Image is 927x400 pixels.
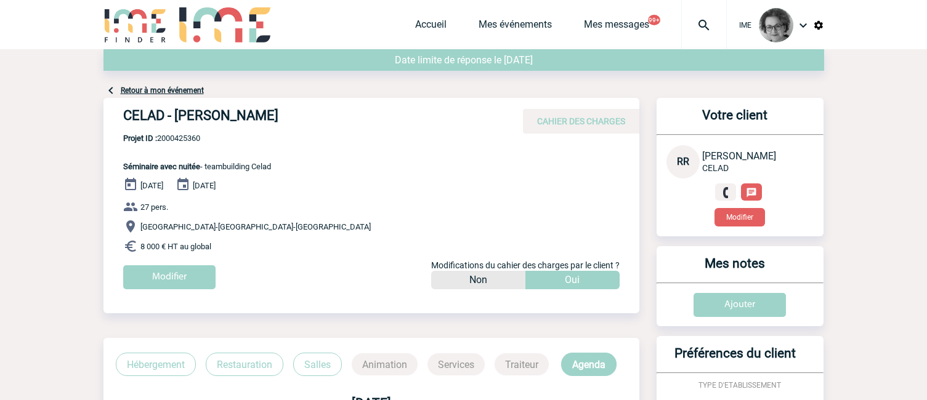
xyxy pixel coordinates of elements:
[694,293,786,317] input: Ajouter
[714,208,765,226] button: Modifier
[427,353,485,375] p: Services
[698,381,781,390] span: TYPE D'ETABLISSEMENT
[561,353,617,376] p: Agenda
[739,21,751,30] span: IME
[584,18,649,36] a: Mes messages
[495,353,549,375] p: Traiteur
[746,187,757,198] img: chat-24-px-w.png
[702,163,729,173] span: CELAD
[123,265,216,289] input: Modifier
[121,86,204,95] a: Retour à mon événement
[415,18,447,36] a: Accueil
[140,202,168,212] span: 27 pers.
[395,54,533,66] span: Date limite de réponse le [DATE]
[123,134,271,143] span: 2000425360
[293,353,342,376] p: Salles
[103,7,168,42] img: IME-Finder
[431,260,620,270] span: Modifications du cahier des charges par le client ?
[469,271,487,289] p: Non
[140,242,211,251] span: 8 000 € HT au global
[662,346,809,372] h3: Préférences du client
[352,353,418,375] p: Animation
[720,187,731,198] img: fixe.png
[193,181,216,190] span: [DATE]
[206,353,283,376] p: Restauration
[123,162,271,171] span: - teambuilding Celad
[662,108,809,134] h3: Votre client
[140,222,371,231] span: [GEOGRAPHIC_DATA]-[GEOGRAPHIC_DATA]-[GEOGRAPHIC_DATA]
[116,353,196,376] p: Hébergement
[123,134,157,143] b: Projet ID :
[479,18,552,36] a: Mes événements
[537,116,625,126] span: CAHIER DES CHARGES
[662,256,809,282] h3: Mes notes
[677,156,689,167] span: RR
[759,8,793,42] img: 101028-0.jpg
[648,15,660,25] button: 99+
[123,162,200,171] span: Séminaire avec nuitée
[123,108,493,129] h4: CELAD - [PERSON_NAME]
[565,271,580,289] p: Oui
[702,150,776,162] span: [PERSON_NAME]
[140,181,163,190] span: [DATE]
